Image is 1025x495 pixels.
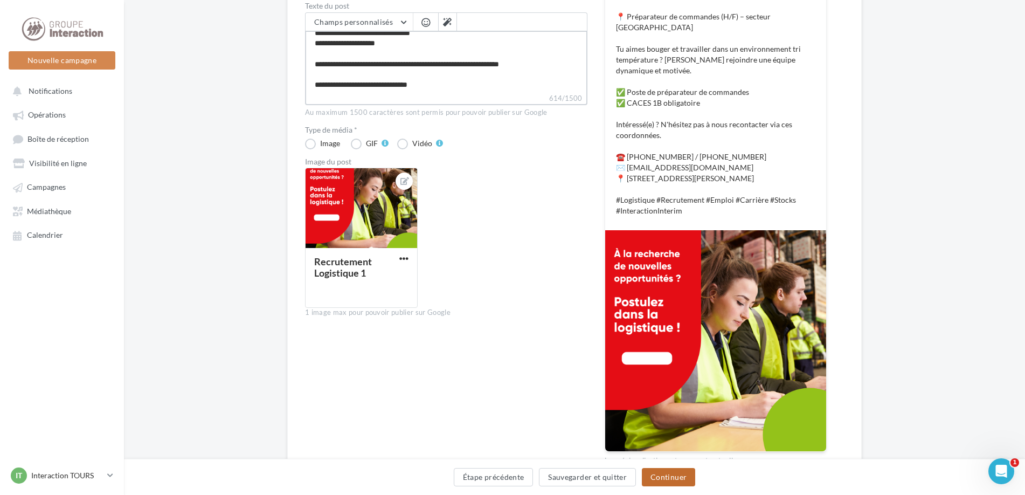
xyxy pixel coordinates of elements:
a: IT Interaction TOURS [9,465,115,486]
iframe: Intercom live chat [988,458,1014,484]
button: Champs personnalisés [306,13,413,31]
span: Boîte de réception [27,134,89,143]
span: Visibilité en ligne [29,159,87,168]
span: Médiathèque [27,207,71,216]
button: Sauvegarder et quitter [539,468,636,486]
span: Champs personnalisés [314,17,393,26]
label: Texte du post [305,2,587,10]
label: 614/1500 [305,93,587,105]
button: Étape précédente [454,468,534,486]
button: Notifications [6,81,113,100]
div: La prévisualisation est non-contractuelle [605,452,827,466]
span: Campagnes [27,183,66,192]
span: IT [16,470,22,481]
a: Calendrier [6,225,117,244]
span: Opérations [28,111,66,120]
div: Recrutement Logistique 1 [314,256,372,279]
a: Opérations [6,105,117,124]
div: Vidéo [412,140,432,147]
div: Au maximum 1500 caractères sont permis pour pouvoir publier sur Google [305,108,587,118]
label: Type de média * [305,126,587,134]
div: GIF [366,140,378,147]
div: Image du post [305,158,587,166]
div: 1 image max pour pouvoir publier sur Google [305,308,587,318]
div: Image [320,140,340,147]
a: Campagnes [6,177,117,196]
span: Calendrier [27,231,63,240]
button: Nouvelle campagne [9,51,115,70]
p: Interaction TOURS [31,470,103,481]
span: Notifications [29,86,72,95]
a: Boîte de réception [6,129,117,149]
a: Médiathèque [6,201,117,221]
button: Continuer [642,468,695,486]
span: 1 [1010,458,1019,467]
a: Visibilité en ligne [6,153,117,173]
